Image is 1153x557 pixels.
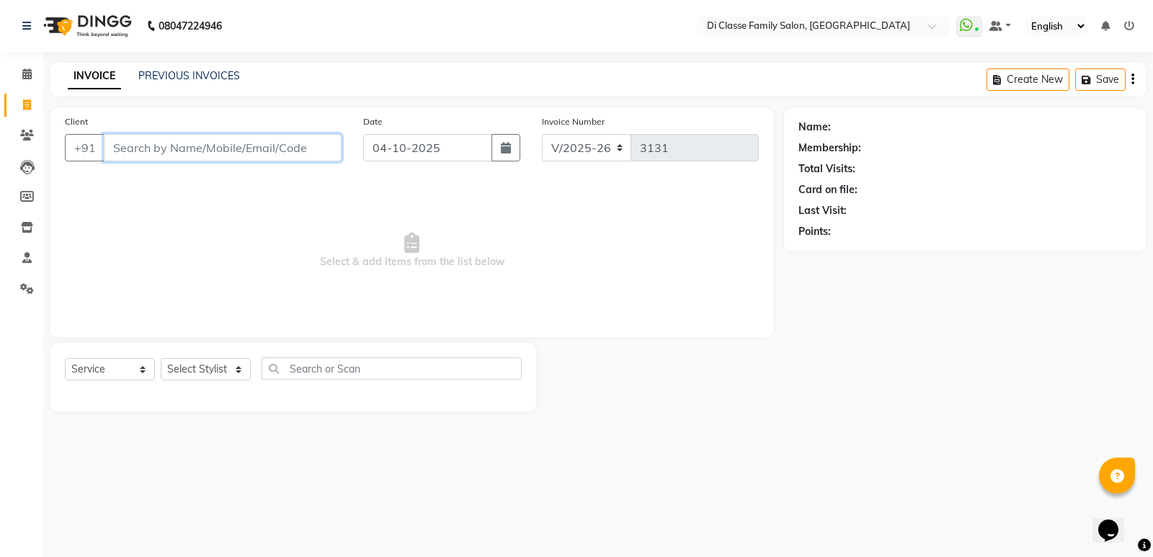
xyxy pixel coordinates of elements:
[68,63,121,89] a: INVOICE
[798,141,861,156] div: Membership:
[1075,68,1126,91] button: Save
[65,134,105,161] button: +91
[65,179,759,323] span: Select & add items from the list below
[159,6,222,46] b: 08047224946
[104,134,342,161] input: Search by Name/Mobile/Email/Code
[65,115,88,128] label: Client
[138,69,240,82] a: PREVIOUS INVOICES
[798,161,855,177] div: Total Visits:
[37,6,135,46] img: logo
[363,115,383,128] label: Date
[798,182,858,197] div: Card on file:
[262,357,522,380] input: Search or Scan
[542,115,605,128] label: Invoice Number
[798,203,847,218] div: Last Visit:
[987,68,1069,91] button: Create New
[798,120,831,135] div: Name:
[798,224,831,239] div: Points:
[1092,499,1139,543] iframe: chat widget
